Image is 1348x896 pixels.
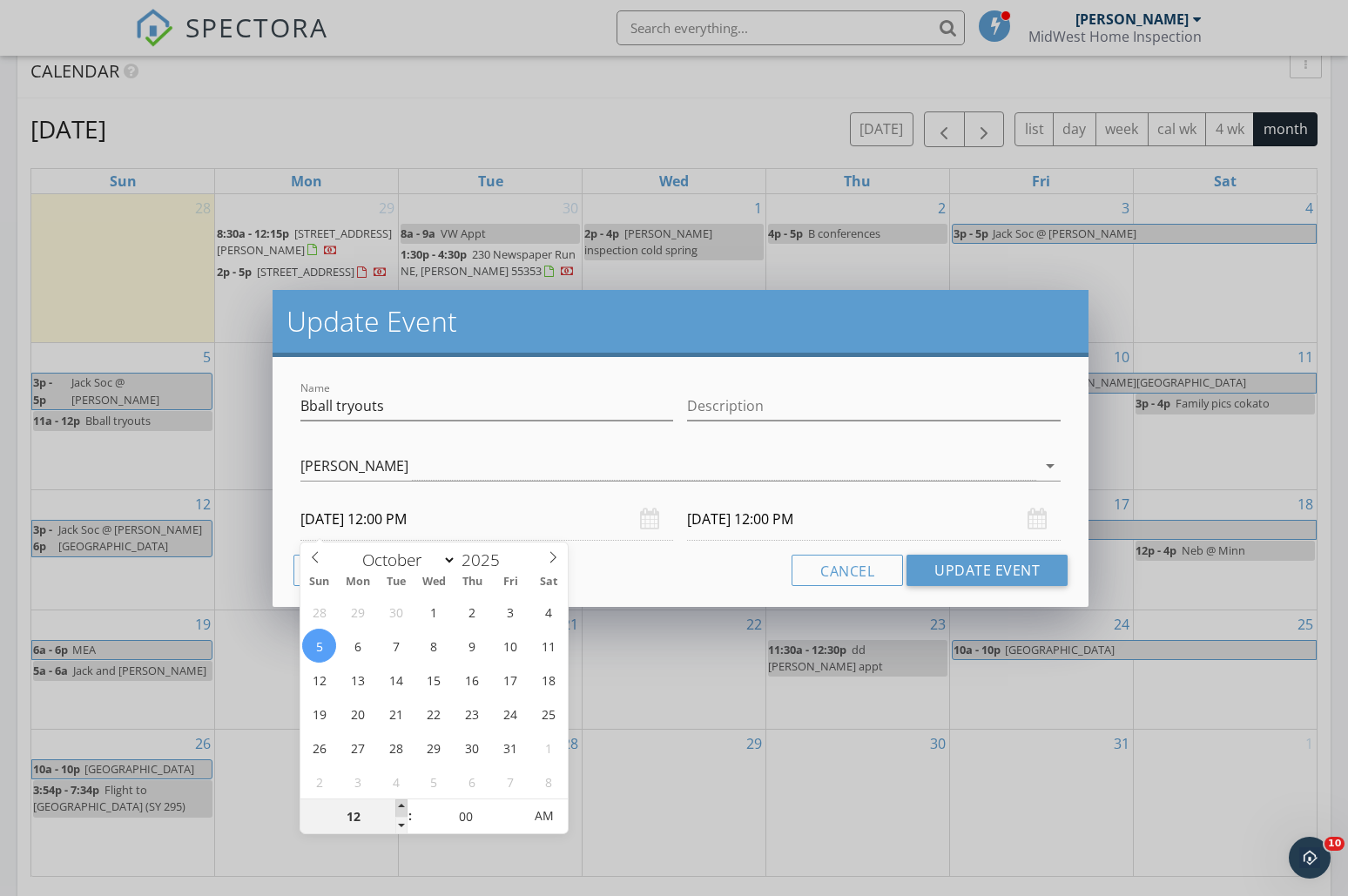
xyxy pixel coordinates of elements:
span: Sat [530,576,569,588]
span: October 29, 2025 [417,731,451,765]
span: Mon [339,576,377,588]
span: October 18, 2025 [532,663,566,697]
h2: Update Event [286,304,1075,339]
span: Click to toggle [520,798,568,833]
span: October 16, 2025 [455,663,489,697]
span: October 23, 2025 [455,697,489,731]
input: Select date [300,498,674,541]
span: October 12, 2025 [302,663,336,697]
span: November 5, 2025 [417,765,451,798]
input: Year [456,549,514,571]
span: October 31, 2025 [494,731,528,765]
span: October 22, 2025 [417,697,451,731]
span: Wed [415,576,454,588]
span: October 15, 2025 [417,663,451,697]
span: Fri [492,576,530,588]
span: October 8, 2025 [417,629,451,663]
span: October 27, 2025 [340,731,374,765]
span: October 20, 2025 [340,697,374,731]
span: October 9, 2025 [455,629,489,663]
span: October 11, 2025 [532,629,566,663]
span: Sun [300,576,339,588]
input: Select date [687,498,1061,541]
span: October 6, 2025 [340,629,374,663]
span: October 7, 2025 [379,629,413,663]
span: October 30, 2025 [455,731,489,765]
span: November 3, 2025 [340,765,374,798]
i: arrow_drop_down [1040,455,1061,476]
span: October 1, 2025 [417,595,451,629]
span: October 24, 2025 [494,697,528,731]
span: November 4, 2025 [379,765,413,798]
span: October 5, 2025 [302,629,336,663]
span: October 19, 2025 [302,697,336,731]
span: November 8, 2025 [532,765,566,798]
span: October 25, 2025 [532,697,566,731]
span: November 7, 2025 [494,765,528,798]
span: October 4, 2025 [532,595,566,629]
span: October 13, 2025 [340,663,374,697]
span: November 6, 2025 [455,765,489,798]
span: : [408,798,413,833]
button: Update Event [907,555,1068,586]
span: November 2, 2025 [302,765,336,798]
span: October 28, 2025 [379,731,413,765]
span: September 29, 2025 [340,595,374,629]
span: November 1, 2025 [532,731,566,765]
span: September 28, 2025 [302,595,336,629]
div: [PERSON_NAME] [300,458,408,474]
span: October 3, 2025 [494,595,528,629]
span: October 14, 2025 [379,663,413,697]
button: Delete [293,555,402,586]
iframe: Intercom live chat [1289,837,1331,879]
span: Tue [377,576,415,588]
span: October 10, 2025 [494,629,528,663]
span: September 30, 2025 [379,595,413,629]
span: Thu [454,576,492,588]
button: Cancel [792,555,903,586]
span: October 17, 2025 [494,663,528,697]
span: October 21, 2025 [379,697,413,731]
span: October 2, 2025 [455,595,489,629]
span: October 26, 2025 [302,731,336,765]
span: 10 [1324,837,1345,851]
